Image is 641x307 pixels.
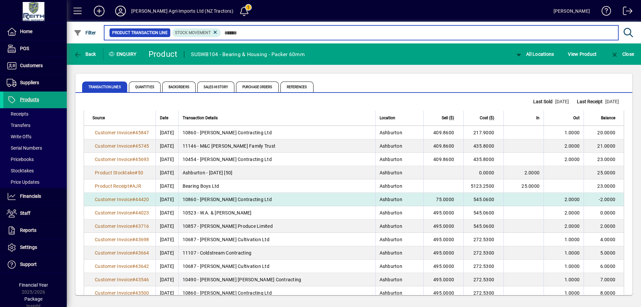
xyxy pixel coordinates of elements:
td: 272.5300 [463,233,503,246]
span: Ashburton [380,264,402,269]
td: 495.0000 [423,219,463,233]
div: Location [380,114,420,122]
span: Settings [20,245,37,250]
span: Last Sold [533,98,555,105]
span: Ashburton [380,237,402,242]
span: 44420 [135,197,149,202]
td: 495.0000 [423,286,463,300]
span: Balance [601,114,615,122]
span: Out [573,114,580,122]
span: Suppliers [20,80,39,85]
td: 435.8000 [463,153,503,166]
td: 11107 - Coldstream Contracting [178,246,375,260]
a: Customer Invoice#43716 [92,222,152,230]
span: 43546 [135,277,149,282]
span: [DATE] [605,99,619,104]
span: Staff [20,210,30,216]
td: [DATE] [156,273,178,286]
td: Bearing Boys Ltd [178,179,375,193]
td: 272.5300 [463,286,503,300]
a: Price Updates [3,176,67,188]
td: 10687 - [PERSON_NAME] Cultivation Ltd [178,233,375,246]
td: 5123.2500 [463,179,503,193]
td: [DATE] [156,139,178,153]
span: Customer Invoice [95,197,132,202]
span: Ashburton [380,290,402,296]
span: 2.0000 [565,210,580,215]
span: Filter [74,30,96,35]
span: # [132,250,135,256]
span: # [132,277,135,282]
span: Write Offs [7,134,31,139]
span: # [132,210,135,215]
span: 50 [138,170,144,175]
a: Customer Invoice#43642 [92,263,152,270]
div: Product [149,49,178,59]
td: 10523 - W.A. & [PERSON_NAME] [178,206,375,219]
span: [DATE] [555,99,569,104]
span: Transaction Lines [82,82,127,92]
a: Suppliers [3,74,67,91]
td: [DATE] [156,246,178,260]
button: Filter [72,27,98,39]
span: 43698 [135,237,149,242]
a: Customer Invoice#43546 [92,276,152,283]
span: Quantities [129,82,161,92]
span: Product Receipt [95,183,129,189]
span: POS [20,46,29,51]
td: [DATE] [156,153,178,166]
td: 10857 - [PERSON_NAME] Produce Limited [178,219,375,233]
span: Customer Invoice [95,290,132,296]
a: Pricebooks [3,154,67,165]
td: 5.0000 [584,246,624,260]
td: 545.0600 [463,206,503,219]
button: All Locations [513,48,556,60]
span: Customer Invoice [95,250,132,256]
span: References [280,82,313,92]
app-page-header-button: Close enquiry [604,48,641,60]
span: Products [20,97,39,102]
a: POS [3,40,67,57]
td: 409.8600 [423,139,463,153]
span: Product Transaction Line [112,29,168,36]
span: 1.0000 [565,277,580,282]
a: Transfers [3,120,67,131]
span: Date [160,114,168,122]
button: Add [88,5,110,17]
td: 2.0000 [584,219,624,233]
a: Write Offs [3,131,67,142]
span: Customer Invoice [95,130,132,135]
span: 1.0000 [565,237,580,242]
a: Support [3,256,67,273]
a: Customer Invoice#44023 [92,209,152,216]
span: Ashburton [380,223,402,229]
td: 217.9000 [463,126,503,139]
span: Source [92,114,105,122]
td: 75.0000 [423,193,463,206]
span: Stock movement [175,30,211,35]
span: Support [20,262,37,267]
td: [DATE] [156,179,178,193]
td: 10454 - [PERSON_NAME] Contracting Ltd [178,153,375,166]
span: # [132,237,135,242]
span: Customer Invoice [95,157,132,162]
span: Sell ($) [442,114,454,122]
span: In [536,114,540,122]
span: 2.0000 [565,143,580,149]
a: Reports [3,222,67,239]
td: 495.0000 [423,233,463,246]
td: 0.0000 [584,206,624,219]
td: 409.8600 [423,153,463,166]
span: Financial Year [19,282,48,288]
span: 44023 [135,210,149,215]
td: 10687 - [PERSON_NAME] Cultivation Ltd [178,260,375,273]
td: [DATE] [156,233,178,246]
a: Customer Invoice#43500 [92,289,152,297]
span: # [132,290,135,296]
span: Customer Invoice [95,277,132,282]
span: Product Stocktake [95,170,135,175]
td: 409.8600 [423,126,463,139]
span: # [132,143,135,149]
div: SUSWB104 - Bearing & Housing - Packer 60mm [191,49,305,60]
span: 1.0000 [565,130,580,135]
